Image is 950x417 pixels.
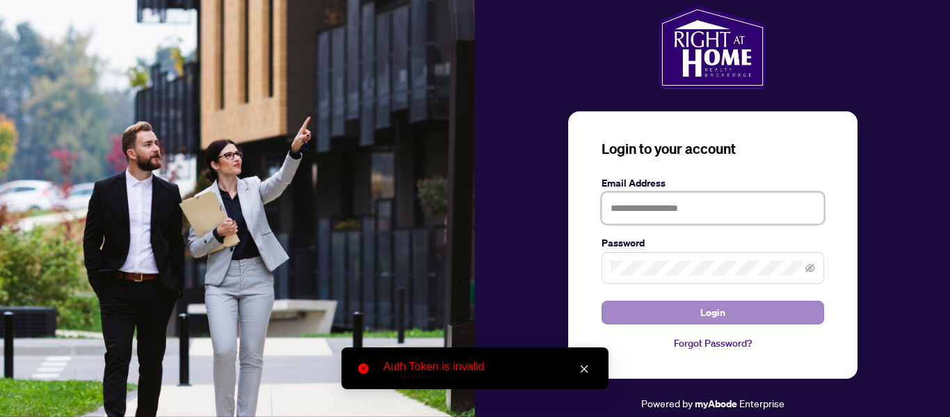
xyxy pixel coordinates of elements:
[358,363,369,374] span: close-circle
[700,301,725,324] span: Login
[579,364,589,374] span: close
[641,397,693,409] span: Powered by
[602,235,824,251] label: Password
[659,6,766,89] img: ma-logo
[739,397,784,409] span: Enterprise
[577,361,592,377] a: Close
[805,263,815,273] span: eye-invisible
[602,139,824,159] h3: Login to your account
[602,301,824,324] button: Login
[383,359,592,375] div: Auth Token is invalid
[602,336,824,351] a: Forgot Password?
[602,175,824,191] label: Email Address
[695,396,737,411] a: myAbode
